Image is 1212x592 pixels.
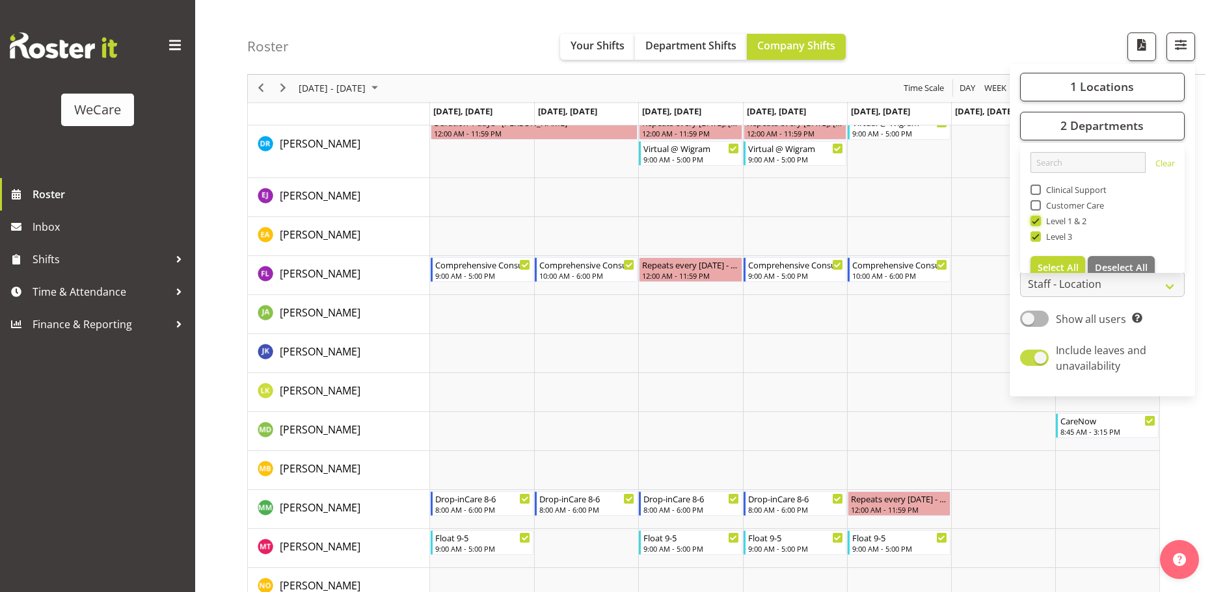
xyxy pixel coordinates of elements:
div: Repeats every [DATE] - [PERSON_NAME] [642,258,738,271]
img: Rosterit website logo [10,32,117,58]
td: Ena Advincula resource [248,217,430,256]
div: Drop-inCare 8-6 [748,492,843,505]
span: [PERSON_NAME] [280,227,360,242]
div: Matthew Mckenzie"s event - Drop-inCare 8-6 Begin From Thursday, October 9, 2025 at 8:00:00 AM GMT... [744,491,846,516]
a: [PERSON_NAME] [280,461,360,476]
div: CareNow [1060,414,1155,427]
div: Felize Lacson"s event - Comprehensive Consult 9-5 Begin From Thursday, October 9, 2025 at 9:00:00... [744,257,846,282]
div: 8:00 AM - 6:00 PM [435,504,530,515]
div: 8:00 AM - 6:00 PM [748,504,843,515]
div: Comprehensive Consult 9-5 [748,258,843,271]
div: Float 9-5 [852,531,947,544]
button: Department Shifts [635,34,747,60]
div: Comprehensive Consult 10-6 [852,258,947,271]
button: Filter Shifts [1166,32,1195,61]
span: [PERSON_NAME] [280,266,360,281]
span: 1 Locations [1070,79,1134,95]
div: 12:00 AM - 11:59 PM [642,270,738,281]
td: Ella Jarvis resource [248,178,430,217]
span: Finance & Reporting [33,315,169,334]
td: Marie-Claire Dickson-Bakker resource [248,412,430,451]
div: Felize Lacson"s event - Repeats every wednesday - Felize Lacson Begin From Wednesday, October 8, ... [639,257,742,282]
button: October 2025 [297,81,384,97]
a: [PERSON_NAME] [280,136,360,151]
a: [PERSON_NAME] [280,383,360,398]
div: Matthew Mckenzie"s event - Drop-inCare 8-6 Begin From Tuesday, October 7, 2025 at 8:00:00 AM GMT+... [535,491,638,516]
span: [DATE], [DATE] [433,105,492,117]
td: Felize Lacson resource [248,256,430,295]
div: Comprehensive Consult 10-6 [539,258,634,271]
div: Deepti Raturi"s event - Virtual @ Wigram Begin From Friday, October 10, 2025 at 9:00:00 AM GMT+13... [848,115,950,140]
button: Deselect All [1088,256,1155,279]
a: [PERSON_NAME] [280,227,360,242]
input: Search [1030,152,1146,173]
div: 10:00 AM - 6:00 PM [539,270,634,281]
div: Deepti Raturi"s event - Virtual @ Wigram Begin From Wednesday, October 8, 2025 at 9:00:00 AM GMT+... [639,141,742,166]
td: Jane Arps resource [248,295,430,334]
button: Your Shifts [560,34,635,60]
div: next period [272,75,294,102]
div: Drop-inCare 8-6 [539,492,634,505]
span: Time & Attendance [33,282,169,302]
div: Drop-inCare 8-6 [643,492,738,505]
div: 8:45 AM - 3:15 PM [1060,426,1155,437]
a: [PERSON_NAME] [280,266,360,281]
div: Deepti Raturi"s event - Virtual @ Wigram Begin From Thursday, October 9, 2025 at 9:00:00 AM GMT+1... [744,141,846,166]
img: help-xxl-2.png [1173,553,1186,566]
span: Include leaves and unavailability [1056,343,1146,373]
span: [PERSON_NAME] [280,539,360,554]
div: Monique Telford"s event - Float 9-5 Begin From Monday, October 6, 2025 at 9:00:00 AM GMT+13:00 En... [431,530,533,555]
div: Marie-Claire Dickson-Bakker"s event - CareNow Begin From Sunday, October 12, 2025 at 8:45:00 AM G... [1056,413,1159,438]
span: [DATE], [DATE] [955,105,1014,117]
div: Float 9-5 [435,531,530,544]
div: Monique Telford"s event - Float 9-5 Begin From Wednesday, October 8, 2025 at 9:00:00 AM GMT+13:00... [639,530,742,555]
button: Timeline Week [982,81,1009,97]
button: Next [275,81,292,97]
span: [PERSON_NAME] [280,461,360,476]
div: 9:00 AM - 5:00 PM [435,543,530,554]
div: 9:00 AM - 5:00 PM [852,128,947,138]
div: October 06 - 12, 2025 [294,75,386,102]
div: 12:00 AM - 11:59 PM [747,128,843,138]
a: [PERSON_NAME] [280,344,360,359]
div: Float 9-5 [643,531,738,544]
td: Matthew Mckenzie resource [248,490,430,529]
span: Clinical Support [1041,185,1107,195]
div: 9:00 AM - 5:00 PM [643,154,738,164]
button: Company Shifts [747,34,846,60]
div: 9:00 AM - 5:00 PM [435,270,530,281]
div: 9:00 AM - 5:00 PM [748,154,843,164]
div: Comprehensive Consult 9-5 [435,258,530,271]
span: Shifts [33,250,169,269]
div: 9:00 AM - 5:00 PM [643,543,738,554]
div: Repeats every [DATE] - [PERSON_NAME] [851,492,947,505]
div: WeCare [74,100,121,120]
h4: Roster [247,39,289,54]
span: Your Shifts [571,38,625,53]
div: Drop-inCare 8-6 [435,492,530,505]
div: Monique Telford"s event - Float 9-5 Begin From Friday, October 10, 2025 at 9:00:00 AM GMT+13:00 E... [848,530,950,555]
div: Float 9-5 [748,531,843,544]
a: [PERSON_NAME] [280,422,360,437]
span: Customer Care [1041,200,1105,211]
div: 10:00 AM - 6:00 PM [852,270,947,281]
span: [PERSON_NAME] [280,422,360,437]
div: Felize Lacson"s event - Comprehensive Consult 10-6 Begin From Tuesday, October 7, 2025 at 10:00:0... [535,257,638,282]
span: [DATE], [DATE] [538,105,597,117]
td: Monique Telford resource [248,529,430,568]
a: [PERSON_NAME] [280,539,360,554]
a: Clear [1155,157,1175,173]
div: 8:00 AM - 6:00 PM [539,504,634,515]
td: John Ko resource [248,334,430,373]
span: Select All [1038,261,1079,274]
button: Select All [1030,256,1086,279]
div: 12:00 AM - 11:59 PM [434,128,634,138]
div: Deepti Raturi"s event - Repeats every wednesday, thursday - Deepti Raturi Begin From Wednesday, O... [639,115,742,140]
div: Virtual @ Wigram [643,142,738,155]
div: Monique Telford"s event - Float 9-5 Begin From Thursday, October 9, 2025 at 9:00:00 AM GMT+13:00 ... [744,530,846,555]
span: [PERSON_NAME] [280,344,360,359]
button: Time Scale [902,81,947,97]
div: 12:00 AM - 11:59 PM [851,504,947,515]
div: 12:00 AM - 11:59 PM [642,128,738,138]
span: [DATE], [DATE] [642,105,701,117]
